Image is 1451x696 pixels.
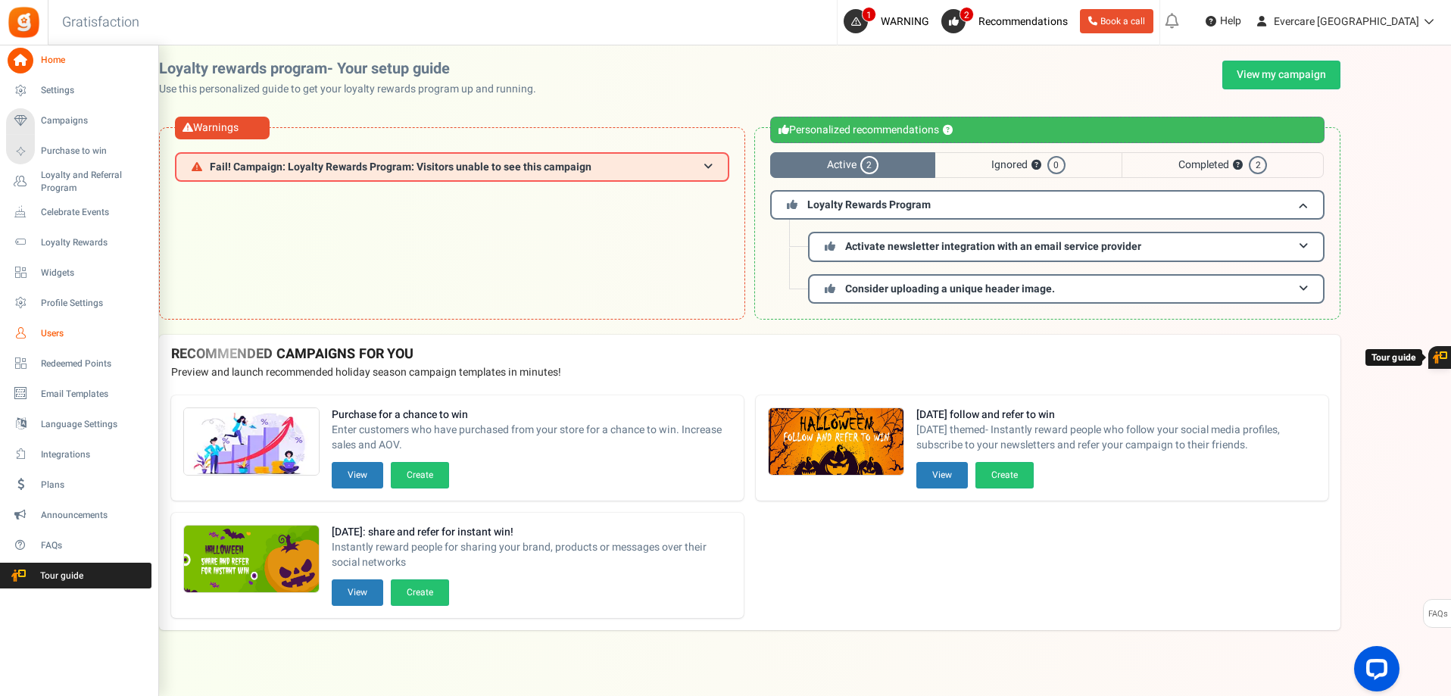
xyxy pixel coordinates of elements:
a: Settings [6,78,151,104]
a: 2 Recommendations [941,9,1074,33]
span: Home [41,54,147,67]
a: Book a call [1080,9,1153,33]
img: Gratisfaction [7,5,41,39]
button: View [332,579,383,606]
span: Loyalty and Referral Program [41,169,151,195]
span: Loyalty Rewards Program [807,197,931,213]
h4: RECOMMENDED CAMPAIGNS FOR YOU [171,347,1328,362]
span: Consider uploading a unique header image. [845,281,1055,297]
a: Announcements [6,502,151,528]
a: Loyalty and Referral Program [6,169,151,195]
a: Widgets [6,260,151,286]
span: [DATE] themed- Instantly reward people who follow your social media profiles, subscribe to your n... [916,423,1316,453]
p: Use this personalized guide to get your loyalty rewards program up and running. [159,82,548,97]
a: Plans [6,472,151,498]
span: Tour guide [7,570,113,582]
h2: Loyalty rewards program- Your setup guide [159,61,548,77]
a: View my campaign [1222,61,1340,89]
img: Recommended Campaigns [184,408,319,476]
span: FAQs [1428,600,1448,629]
h3: Gratisfaction [45,8,156,38]
span: 2 [960,7,974,22]
button: View [332,462,383,488]
span: Plans [41,479,147,492]
div: Personalized recommendations [770,117,1325,143]
a: Campaigns [6,108,151,134]
button: Create [975,462,1034,488]
span: 0 [1047,156,1066,174]
a: Home [6,48,151,73]
span: 2 [1249,156,1267,174]
span: Celebrate Events [41,206,147,219]
span: Redeemed Points [41,357,147,370]
a: Loyalty Rewards [6,229,151,255]
strong: [DATE] follow and refer to win [916,407,1316,423]
a: Integrations [6,442,151,467]
div: Warnings [175,117,270,139]
button: ? [1031,161,1041,170]
a: Users [6,320,151,346]
span: Evercare [GEOGRAPHIC_DATA] [1274,14,1419,30]
span: Activate newsletter integration with an email service provider [845,239,1141,254]
a: 1 WARNING [844,9,935,33]
span: Campaigns [41,114,147,127]
button: ? [1233,161,1243,170]
span: Instantly reward people for sharing your brand, products or messages over their social networks [332,540,732,570]
span: Purchase to win [41,145,147,158]
span: Announcements [41,509,147,522]
button: View [916,462,968,488]
span: Integrations [41,448,147,461]
a: Language Settings [6,411,151,437]
span: Recommendations [978,14,1068,30]
span: Users [41,327,147,340]
span: Profile Settings [41,297,147,310]
button: ? [943,126,953,136]
span: Help [1216,14,1241,29]
button: Create [391,462,449,488]
span: FAQs [41,539,147,552]
span: Language Settings [41,418,147,431]
span: Settings [41,84,147,97]
a: Help [1200,9,1247,33]
a: FAQs [6,532,151,558]
span: 1 [862,7,876,22]
span: Fail! Campaign: Loyalty Rewards Program: Visitors unable to see this campaign [210,161,591,173]
img: Recommended Campaigns [769,408,903,476]
a: Profile Settings [6,290,151,316]
div: Tour guide [1365,349,1422,367]
p: Preview and launch recommended holiday season campaign templates in minutes! [171,365,1328,380]
span: Email Templates [41,388,147,401]
a: Redeemed Points [6,351,151,376]
span: Completed [1122,152,1324,178]
span: 2 [860,156,878,174]
span: Enter customers who have purchased from your store for a chance to win. Increase sales and AOV. [332,423,732,453]
span: Loyalty Rewards [41,236,147,249]
strong: Purchase for a chance to win [332,407,732,423]
button: Create [391,579,449,606]
span: WARNING [881,14,929,30]
span: Widgets [41,267,147,279]
span: Active [770,152,935,178]
span: Ignored [935,152,1122,178]
a: Purchase to win [6,139,151,164]
strong: [DATE]: share and refer for instant win! [332,525,732,540]
img: Recommended Campaigns [184,526,319,594]
a: Celebrate Events [6,199,151,225]
a: Email Templates [6,381,151,407]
